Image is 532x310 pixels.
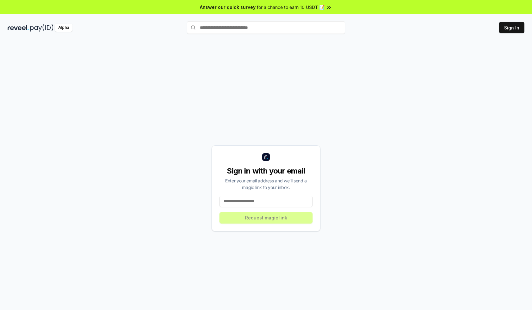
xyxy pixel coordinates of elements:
[8,24,29,32] img: reveel_dark
[200,4,256,10] span: Answer our quick survey
[262,153,270,161] img: logo_small
[219,166,313,176] div: Sign in with your email
[219,177,313,191] div: Enter your email address and we’ll send a magic link to your inbox.
[499,22,524,33] button: Sign In
[55,24,73,32] div: Alpha
[257,4,325,10] span: for a chance to earn 10 USDT 📝
[30,24,54,32] img: pay_id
